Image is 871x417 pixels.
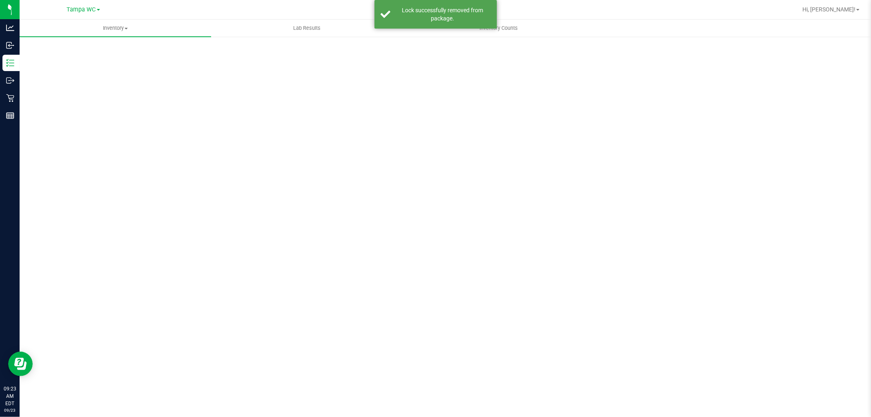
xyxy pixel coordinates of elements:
p: 09/23 [4,407,16,413]
span: Hi, [PERSON_NAME]! [802,6,855,13]
inline-svg: Reports [6,111,14,120]
div: Lock successfully removed from package. [395,6,491,22]
inline-svg: Analytics [6,24,14,32]
inline-svg: Outbound [6,76,14,85]
a: Inventory Counts [403,20,594,37]
inline-svg: Inventory [6,59,14,67]
a: Inventory [20,20,211,37]
iframe: Resource center [8,352,33,376]
p: 09:23 AM EDT [4,385,16,407]
a: Lab Results [211,20,403,37]
span: Inventory Counts [468,25,529,32]
inline-svg: Inbound [6,41,14,49]
span: Tampa WC [67,6,96,13]
span: Inventory [20,25,211,32]
span: Lab Results [282,25,332,32]
inline-svg: Retail [6,94,14,102]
